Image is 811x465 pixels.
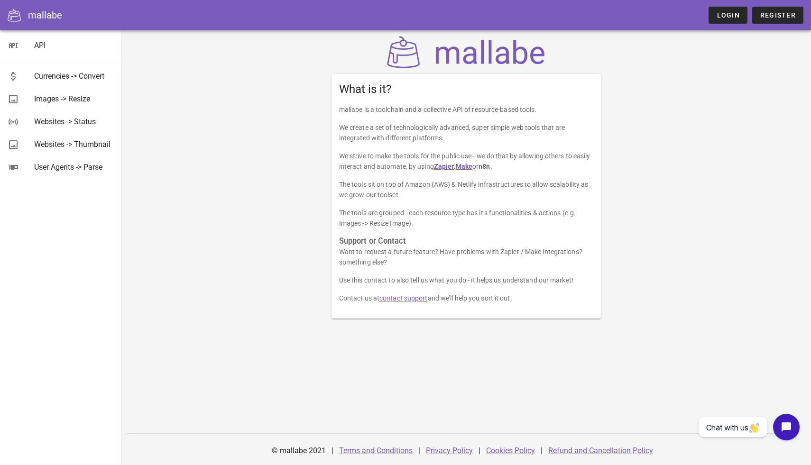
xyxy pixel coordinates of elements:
[339,179,594,200] p: The tools sit on top of Amazon (AWS) & Netlify infrastructures to allow scalability as we grow ou...
[339,122,594,143] p: We create a set of technologically advanced, super simple web tools that are integrated with diff...
[266,439,332,462] div: © mallabe 2021
[339,236,594,246] h3: Support or Contact
[339,246,594,267] p: Want to request a future feature? Have problems with Zapier / Make integrations? something else?
[379,294,428,302] a: contact support
[34,163,114,172] div: User Agents -> Parse
[760,11,796,19] span: Register
[339,208,594,228] p: The tools are grouped - each resource type has it’s functionalities & actions (e.g. Images -> Res...
[716,11,739,19] span: Login
[541,439,543,462] div: |
[34,41,114,50] div: API
[339,275,594,285] p: Use this contact to also tell us what you do - it helps us understand our market!
[339,104,594,115] p: mallabe is a toolchain and a collective API of resource-based tools.
[548,446,653,455] a: Refund and Cancellation Policy
[709,7,747,24] a: Login
[34,94,114,103] div: Images -> Resize
[385,36,548,68] img: mallabe Logo
[752,7,803,24] a: Register
[332,439,333,462] div: |
[34,117,114,126] div: Websites -> Status
[34,140,114,149] div: Websites -> Thumbnail
[456,163,472,170] a: Make
[479,163,490,170] strong: n8n
[426,446,473,455] a: Privacy Policy
[339,293,594,303] p: Contact us at and we’ll help you sort it out.
[486,446,535,455] a: Cookies Policy
[434,163,454,170] a: Zapier
[339,151,594,172] p: We strive to make the tools for the public use - we do that by allowing others to easily interact...
[339,446,413,455] a: Terms and Conditions
[28,8,62,22] div: mallabe
[418,439,420,462] div: |
[34,72,114,81] div: Currencies -> Convert
[479,439,480,462] div: |
[332,74,601,104] div: What is it?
